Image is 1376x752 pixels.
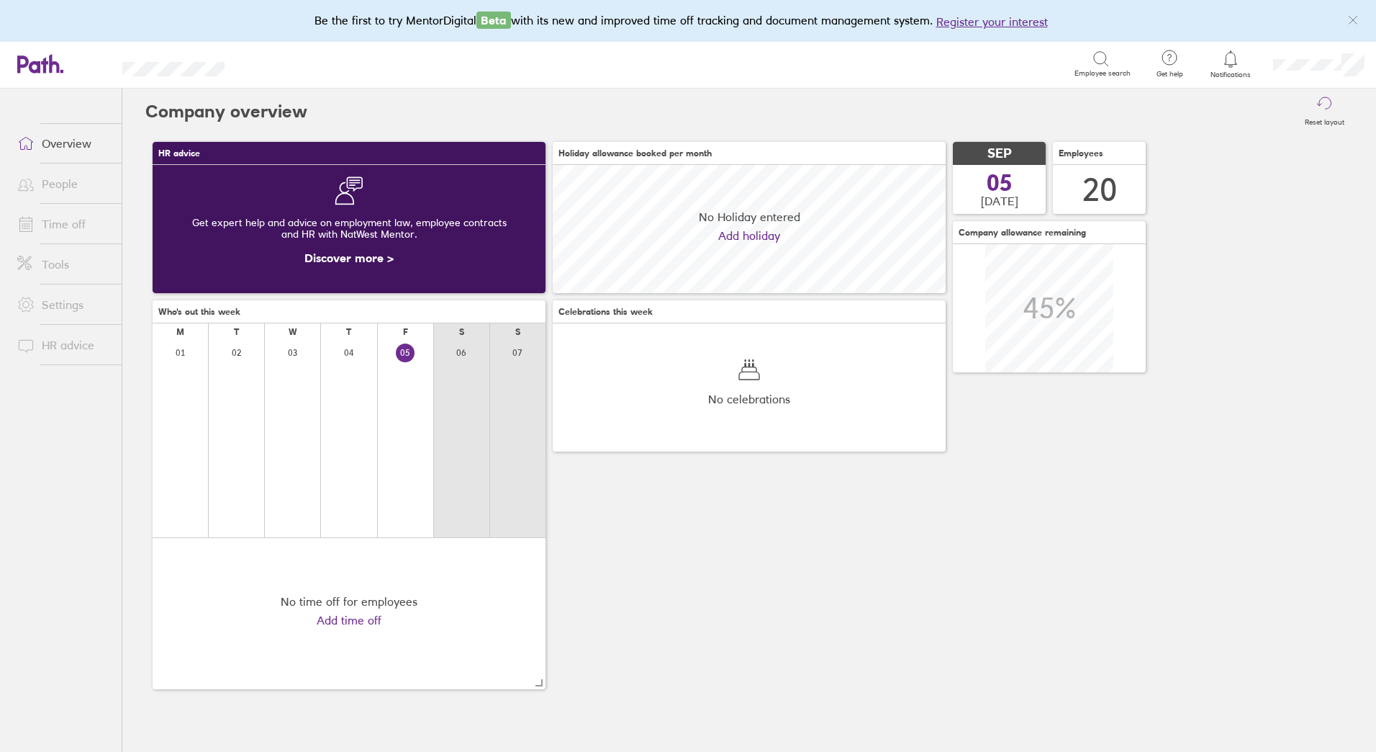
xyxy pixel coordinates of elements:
span: Employee search [1074,69,1131,78]
a: Settings [6,290,122,319]
div: Be the first to try MentorDigital with its new and improved time off tracking and document manage... [314,12,1062,30]
span: 05 [987,171,1013,194]
h2: Company overview [145,89,307,135]
span: Company allowance remaining [959,228,1086,238]
span: Who's out this week [158,307,240,317]
a: Notifications [1208,49,1254,79]
div: Get expert help and advice on employment law, employee contracts and HR with NatWest Mentor. [164,205,534,251]
span: No celebrations [708,393,790,406]
span: Employees [1059,148,1103,158]
span: Notifications [1208,71,1254,79]
a: Add holiday [718,229,780,242]
div: 20 [1082,171,1117,208]
a: Overview [6,129,122,158]
div: No time off for employees [281,595,417,608]
a: People [6,169,122,198]
button: Register your interest [936,13,1048,30]
div: W [289,327,297,337]
span: [DATE] [981,194,1018,207]
button: Reset layout [1296,89,1353,135]
div: S [515,327,520,337]
span: Holiday allowance booked per month [558,148,712,158]
div: Search [263,57,300,70]
span: No Holiday entered [699,210,800,223]
div: M [176,327,184,337]
a: Add time off [317,614,381,627]
div: T [234,327,239,337]
div: F [403,327,408,337]
div: S [459,327,464,337]
a: Time off [6,210,122,238]
label: Reset layout [1296,114,1353,127]
span: SEP [987,146,1012,161]
span: HR advice [158,148,200,158]
span: Celebrations this week [558,307,653,317]
a: Discover more > [304,251,394,265]
span: Get help [1146,70,1193,79]
span: Beta [476,12,511,29]
a: HR advice [6,331,122,359]
a: Tools [6,250,122,279]
div: T [346,327,351,337]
